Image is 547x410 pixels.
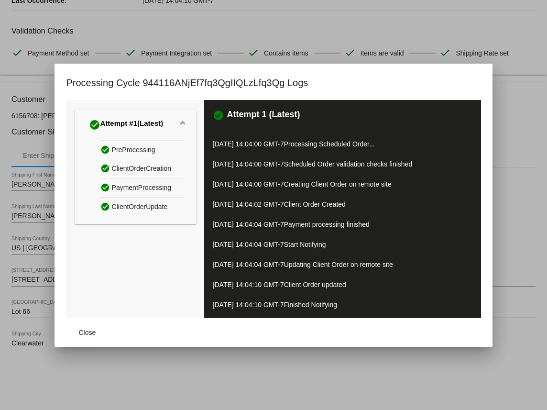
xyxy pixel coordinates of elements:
[137,119,163,131] span: (Latest)
[112,180,172,195] span: PaymentProcessing
[284,241,326,248] span: Start Notifying
[213,110,224,121] mat-icon: check_circle
[284,221,370,228] span: Payment processing finished
[66,324,108,341] button: Close dialog
[284,281,346,288] span: Client Order updated
[112,199,168,214] span: ClientOrderUpdate
[284,160,413,168] span: Scheduled Order validation checks finished
[75,110,197,140] mat-expansion-panel-header: Attempt #1(Latest)
[284,140,375,148] span: Processing Scheduled Order...
[100,143,112,156] mat-icon: check_circle
[100,180,112,194] mat-icon: check_circle
[89,117,164,133] div: Attempt #1
[284,261,393,268] span: Updating Client Order on remote site
[213,278,473,291] p: [DATE] 14:04:10 GMT-7
[284,200,346,208] span: Client Order Created
[100,199,112,213] mat-icon: check_circle
[100,161,112,175] mat-icon: check_circle
[89,119,100,131] mat-icon: check_circle
[213,238,473,251] p: [DATE] 14:04:04 GMT-7
[213,177,473,191] p: [DATE] 14:04:00 GMT-7
[227,110,300,121] h3: Attempt 1 (Latest)
[213,137,473,151] p: [DATE] 14:04:00 GMT-7
[213,298,473,311] p: [DATE] 14:04:10 GMT-7
[284,180,392,188] span: Creating Client Order on remote site
[79,329,96,336] span: Close
[75,140,197,224] div: Attempt #1(Latest)
[213,218,473,231] p: [DATE] 14:04:04 GMT-7
[112,161,172,176] span: ClientOrderCreation
[213,258,473,271] p: [DATE] 14:04:04 GMT-7
[213,198,473,211] p: [DATE] 14:04:02 GMT-7
[284,301,337,309] span: Finished Notifying
[213,157,473,171] p: [DATE] 14:04:00 GMT-7
[112,143,155,157] span: PreProcessing
[66,75,308,90] h1: Processing Cycle 944116ANjEf7fq3QgIIQLzLfq3Qg Logs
